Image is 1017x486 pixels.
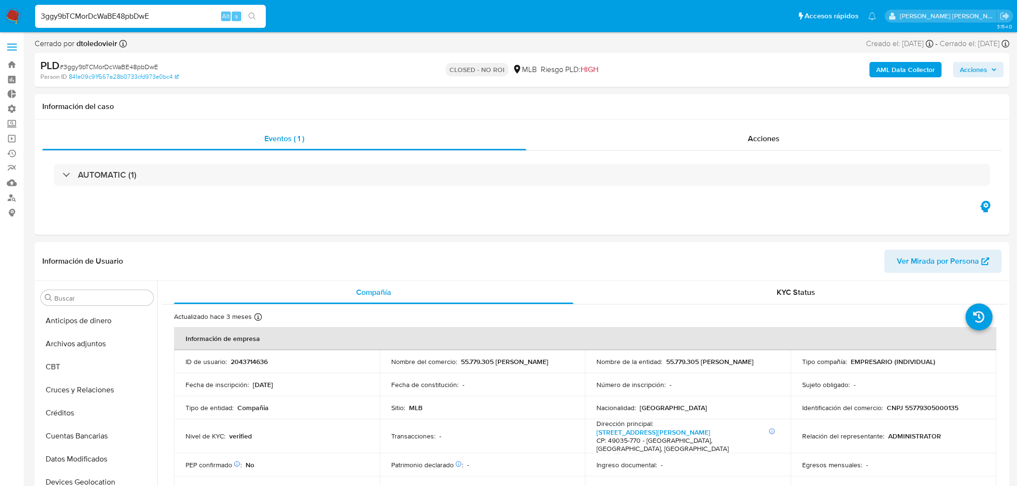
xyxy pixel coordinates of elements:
p: Sujeto obligado : [802,380,850,389]
p: Transacciones : [391,432,435,440]
p: verified [229,432,252,440]
p: - [462,380,464,389]
p: - [661,461,663,469]
h3: AUTOMATIC (1) [78,170,136,180]
p: MLB [409,403,422,412]
b: Person ID [40,73,67,81]
span: # 3ggy9bTCMorDcWaBE48pbDwE [60,62,158,72]
button: CBT [37,355,157,378]
span: Compañía [356,287,391,298]
b: dtoledovieir [74,38,117,49]
p: - [866,461,868,469]
p: ADMINISTRATOR [888,432,941,440]
button: Cuentas Bancarias [37,425,157,448]
span: Alt [222,12,230,21]
span: Eventos ( 1 ) [264,133,304,144]
p: Fecha de inscripción : [186,380,249,389]
p: Ingreso documental : [596,461,657,469]
p: PEP confirmado : [186,461,242,469]
span: Acciones [960,62,987,77]
div: Cerrado el: [DATE] [940,38,1009,49]
p: Fecha de constitución : [391,380,459,389]
span: - [935,38,938,49]
span: HIGH [581,64,598,75]
p: Compañia [237,403,269,412]
p: Nombre de la entidad : [596,357,662,366]
input: Buscar usuario o caso... [35,10,266,23]
p: Dirección principal : [596,419,653,428]
span: s [235,12,238,21]
span: Acciones [748,133,780,144]
p: [GEOGRAPHIC_DATA] [640,403,707,412]
p: Actualizado hace 3 meses [174,312,252,321]
p: - [467,461,469,469]
a: [STREET_ADDRESS][PERSON_NAME] [596,427,710,437]
p: [DATE] [253,380,273,389]
b: AML Data Collector [876,62,935,77]
p: CLOSED - NO ROI [446,63,508,76]
div: Creado el: [DATE] [866,38,933,49]
span: Accesos rápidos [805,11,858,21]
span: Cerrado por [35,38,117,49]
p: Egresos mensuales : [802,461,862,469]
p: EMPRESARIO (INDIVIDUAL) [851,357,935,366]
th: Información de empresa [174,327,996,350]
a: 841e09c91f567a28b0733cfd973e0bc4 [69,73,179,81]
button: Acciones [953,62,1004,77]
p: Identificación del comercio : [802,403,883,412]
p: Número de inscripción : [596,380,666,389]
h4: CP: 49035-770 - [GEOGRAPHIC_DATA], [GEOGRAPHIC_DATA], [GEOGRAPHIC_DATA] [596,437,775,453]
p: CNPJ 55779305000135 [887,403,958,412]
button: Ver Mirada por Persona [884,250,1002,273]
p: - [670,380,671,389]
p: Tipo de entidad : [186,403,234,412]
h1: Información del caso [42,102,1002,111]
button: Anticipos de dinero [37,309,157,332]
p: 55.779.305 [PERSON_NAME] [666,357,754,366]
div: MLB [512,64,537,75]
p: mercedes.medrano@mercadolibre.com [900,12,997,21]
a: Notificaciones [868,12,876,20]
p: Nombre del comercio : [391,357,457,366]
h1: Información de Usuario [42,256,123,266]
button: Cruces y Relaciones [37,378,157,401]
p: Tipo compañía : [802,357,847,366]
button: search-icon [242,10,262,23]
a: Salir [1000,11,1010,21]
p: Patrimonio declarado : [391,461,463,469]
p: - [854,380,856,389]
span: Ver Mirada por Persona [897,250,979,273]
p: - [439,432,441,440]
span: KYC Status [777,287,815,298]
button: AML Data Collector [869,62,942,77]
button: Buscar [45,294,52,302]
button: Créditos [37,401,157,425]
button: Archivos adjuntos [37,332,157,355]
p: Sitio : [391,403,405,412]
b: PLD [40,58,60,73]
p: Relación del representante : [802,432,884,440]
button: Datos Modificados [37,448,157,471]
span: Riesgo PLD: [541,64,598,75]
p: Nacionalidad : [596,403,636,412]
p: 2043714636 [231,357,268,366]
p: No [246,461,254,469]
p: Nivel de KYC : [186,432,225,440]
input: Buscar [54,294,149,303]
div: AUTOMATIC (1) [54,164,990,186]
p: 55.779.305 [PERSON_NAME] [461,357,548,366]
p: ID de usuario : [186,357,227,366]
